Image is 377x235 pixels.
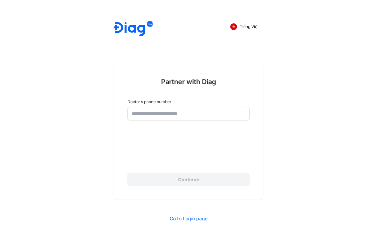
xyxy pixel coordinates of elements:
img: Tiếng Việt [230,23,237,30]
img: logo [114,21,153,37]
label: Doctor’s phone number [127,99,250,104]
iframe: reCAPTCHA [138,134,239,160]
span: Tiếng Việt [240,24,259,29]
button: Tiếng Việt [226,21,263,32]
a: Go to Login page [170,216,208,222]
button: Continue [127,173,250,186]
div: Partner with Diag [161,77,216,86]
